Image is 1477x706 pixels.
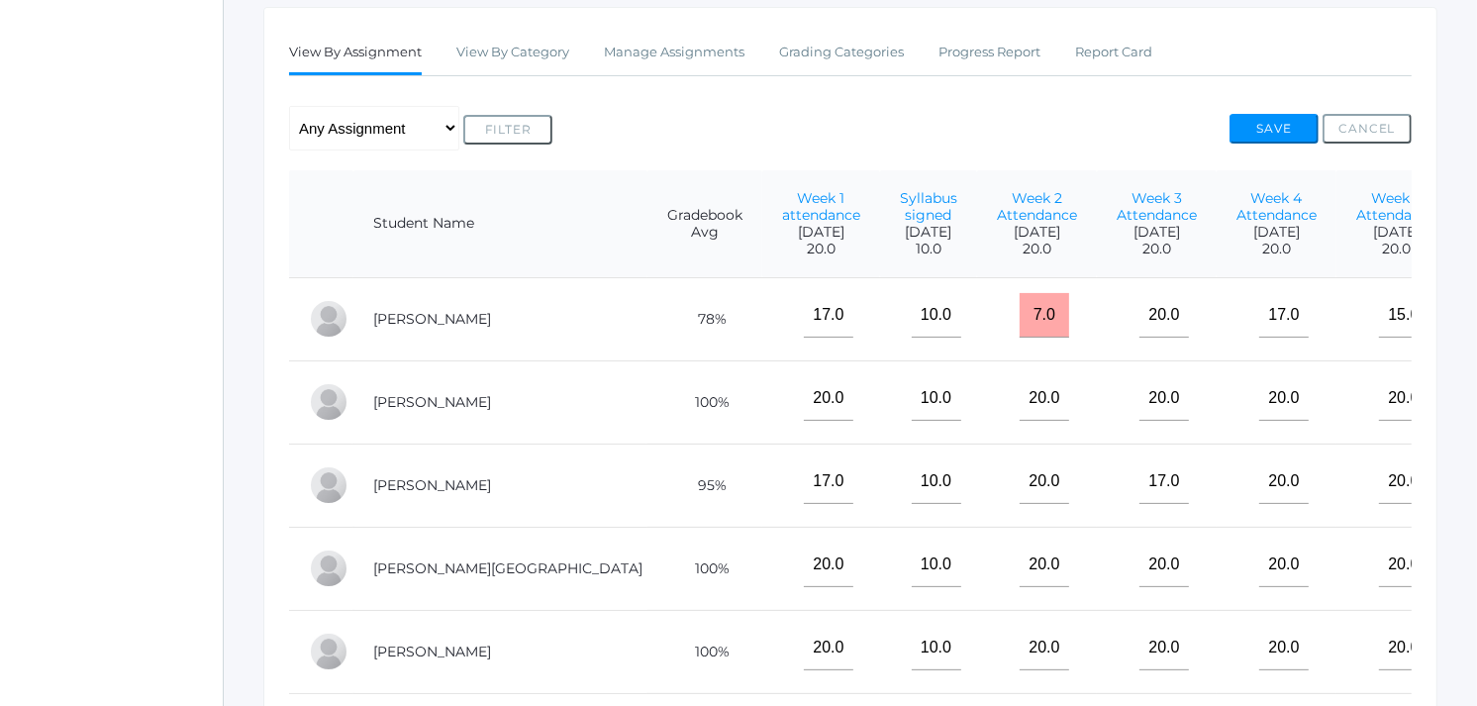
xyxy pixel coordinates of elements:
span: [DATE] [1356,224,1436,241]
a: Week 2 Attendance [997,189,1077,224]
div: Pierce Brozek [309,299,348,339]
td: 78% [647,277,762,360]
span: 10.0 [900,241,957,257]
span: 20.0 [1117,241,1197,257]
a: [PERSON_NAME] [373,310,491,328]
div: LaRae Erner [309,465,348,505]
td: 100% [647,527,762,610]
a: View By Assignment [289,33,422,75]
a: [PERSON_NAME] [373,643,491,660]
a: Manage Assignments [604,33,744,72]
a: [PERSON_NAME] [373,393,491,411]
span: [DATE] [900,224,957,241]
span: 20.0 [782,241,860,257]
span: 20.0 [1356,241,1436,257]
td: 100% [647,360,762,444]
a: Report Card [1075,33,1152,72]
a: [PERSON_NAME] [373,476,491,494]
span: [DATE] [1117,224,1197,241]
a: Week 5 Attendance [1356,189,1436,224]
div: Austin Hill [309,549,348,588]
span: 20.0 [997,241,1077,257]
a: Week 1 attendance [782,189,860,224]
span: 20.0 [1236,241,1317,257]
button: Cancel [1323,114,1412,144]
span: [DATE] [997,224,1077,241]
a: Week 4 Attendance [1236,189,1317,224]
td: 100% [647,610,762,693]
button: Filter [463,115,552,145]
th: Gradebook Avg [647,170,762,278]
a: View By Category [456,33,569,72]
button: Save [1230,114,1319,144]
a: Progress Report [938,33,1040,72]
th: Student Name [353,170,647,278]
div: Reese Carr [309,382,348,422]
span: [DATE] [782,224,860,241]
a: [PERSON_NAME][GEOGRAPHIC_DATA] [373,559,642,577]
span: [DATE] [1236,224,1317,241]
a: Week 3 Attendance [1117,189,1197,224]
a: Grading Categories [779,33,904,72]
div: Wyatt Hill [309,632,348,671]
a: Syllabus signed [900,189,957,224]
td: 95% [647,444,762,527]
